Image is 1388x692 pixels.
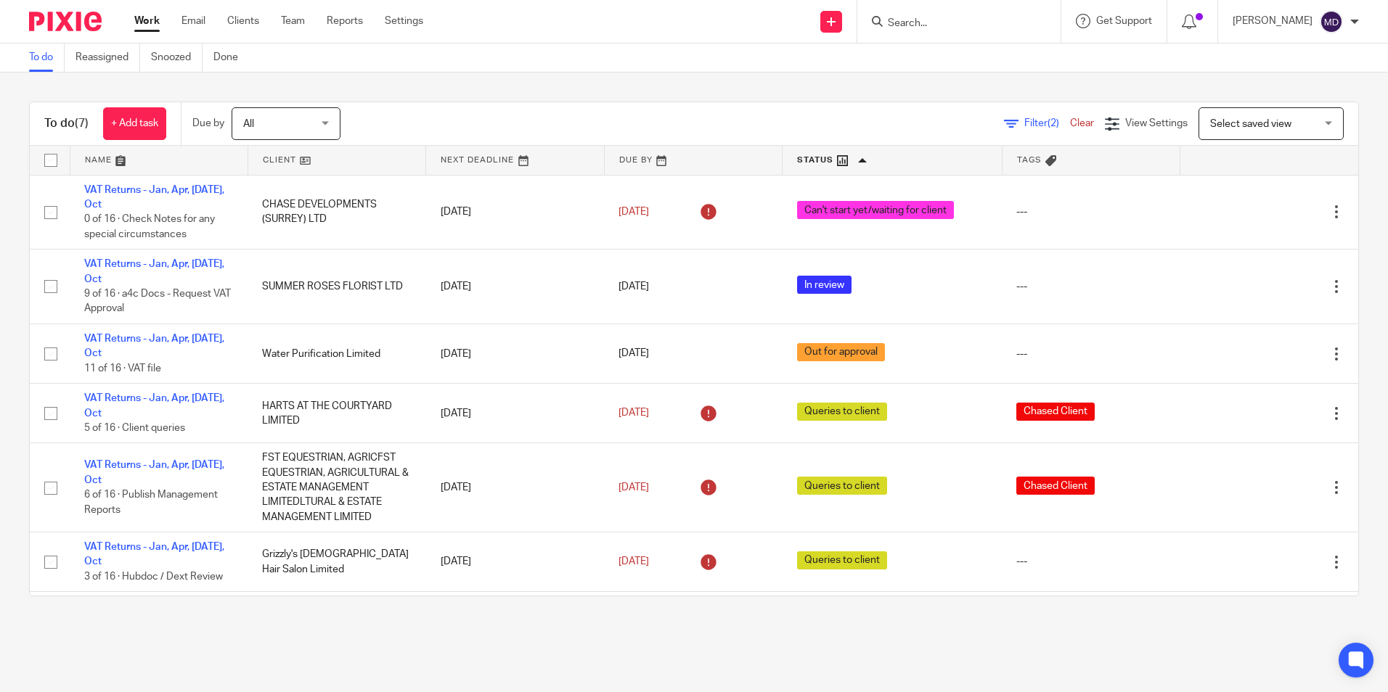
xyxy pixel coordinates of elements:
[213,44,249,72] a: Done
[84,490,218,515] span: 6 of 16 · Publish Management Reports
[84,460,224,485] a: VAT Returns - Jan, Apr, [DATE], Oct
[1016,279,1165,294] div: ---
[84,542,224,567] a: VAT Returns - Jan, Apr, [DATE], Oct
[248,250,425,324] td: SUMMER ROSES FLORIST LTD
[619,556,649,567] span: [DATE]
[243,119,254,129] span: All
[248,384,425,443] td: HARTS AT THE COURTYARD LIMITED
[248,532,425,592] td: Grizzly's [DEMOGRAPHIC_DATA] Hair Salon Limited
[426,592,604,666] td: [DATE]
[248,175,425,250] td: CHASE DEVELOPMENTS (SURREY) LTD
[84,363,161,374] span: 11 of 16 · VAT file
[1016,554,1165,569] div: ---
[29,12,102,31] img: Pixie
[619,281,649,292] span: [DATE]
[327,14,363,28] a: Reports
[385,14,423,28] a: Settings
[84,185,224,210] a: VAT Returns - Jan, Apr, [DATE], Oct
[619,349,649,359] span: [DATE]
[797,477,887,495] span: Queries to client
[44,116,89,131] h1: To do
[248,324,425,384] td: Water Purification Limited
[1210,119,1291,129] span: Select saved view
[426,443,604,532] td: [DATE]
[1016,477,1095,495] span: Chased Client
[227,14,259,28] a: Clients
[84,259,224,284] a: VAT Returns - Jan, Apr, [DATE], Oct
[619,408,649,419] span: [DATE]
[1017,156,1042,164] span: Tags
[84,214,215,239] span: 0 of 16 · Check Notes for any special circumstances
[1048,118,1059,128] span: (2)
[84,572,223,582] span: 3 of 16 · Hubdoc / Dext Review
[426,324,604,384] td: [DATE]
[181,14,205,28] a: Email
[84,423,185,433] span: 5 of 16 · Client queries
[1016,403,1095,421] span: Chased Client
[1125,118,1188,128] span: View Settings
[797,403,887,421] span: Queries to client
[619,482,649,493] span: [DATE]
[797,343,885,361] span: Out for approval
[1070,118,1094,128] a: Clear
[84,393,224,418] a: VAT Returns - Jan, Apr, [DATE], Oct
[797,551,887,569] span: Queries to client
[1096,16,1152,26] span: Get Support
[797,276,852,294] span: In review
[1016,347,1165,361] div: ---
[75,44,140,72] a: Reassigned
[1233,14,1313,28] p: [PERSON_NAME]
[886,17,1017,30] input: Search
[426,250,604,324] td: [DATE]
[84,289,231,314] span: 9 of 16 · a4c Docs - Request VAT Approval
[134,14,160,28] a: Work
[1016,205,1165,219] div: ---
[797,201,954,219] span: Can't start yet/waiting for client
[151,44,203,72] a: Snoozed
[248,592,425,666] td: [PERSON_NAME]
[426,384,604,443] td: [DATE]
[1320,10,1343,33] img: svg%3E
[281,14,305,28] a: Team
[103,107,166,140] a: + Add task
[192,116,224,131] p: Due by
[84,334,224,358] a: VAT Returns - Jan, Apr, [DATE], Oct
[29,44,65,72] a: To do
[1024,118,1070,128] span: Filter
[75,118,89,129] span: (7)
[426,532,604,592] td: [DATE]
[426,175,604,250] td: [DATE]
[619,207,649,217] span: [DATE]
[248,443,425,532] td: FST EQUESTRIAN, AGRICFST EQUESTRIAN, AGRICULTURAL & ESTATE MANAGEMENT LIMITEDLTURAL & ESTATE MANA...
